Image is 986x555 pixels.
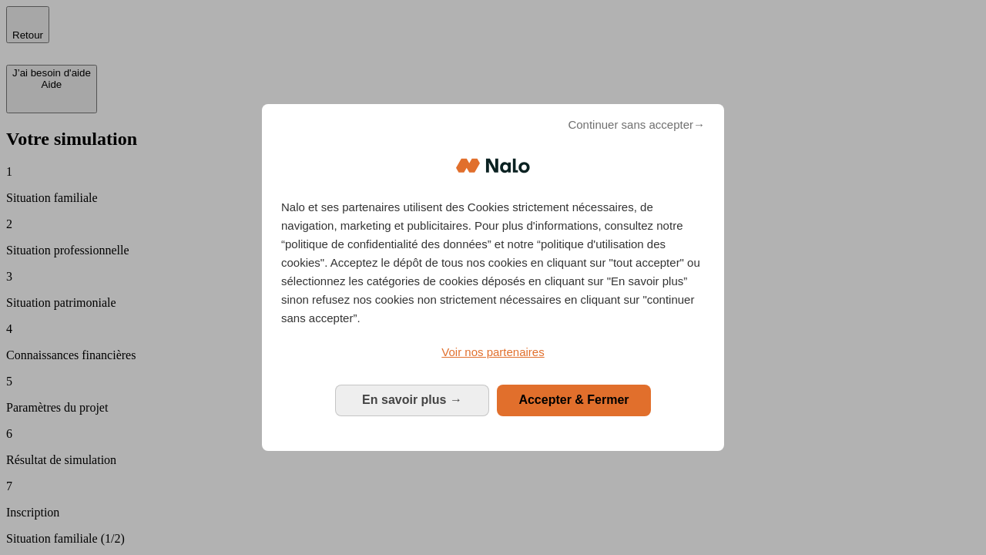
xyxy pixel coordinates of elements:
[568,116,705,134] span: Continuer sans accepter→
[497,385,651,415] button: Accepter & Fermer: Accepter notre traitement des données et fermer
[441,345,544,358] span: Voir nos partenaires
[518,393,629,406] span: Accepter & Fermer
[262,104,724,450] div: Bienvenue chez Nalo Gestion du consentement
[456,143,530,189] img: Logo
[281,198,705,328] p: Nalo et ses partenaires utilisent des Cookies strictement nécessaires, de navigation, marketing e...
[281,343,705,362] a: Voir nos partenaires
[362,393,462,406] span: En savoir plus →
[335,385,489,415] button: En savoir plus: Configurer vos consentements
